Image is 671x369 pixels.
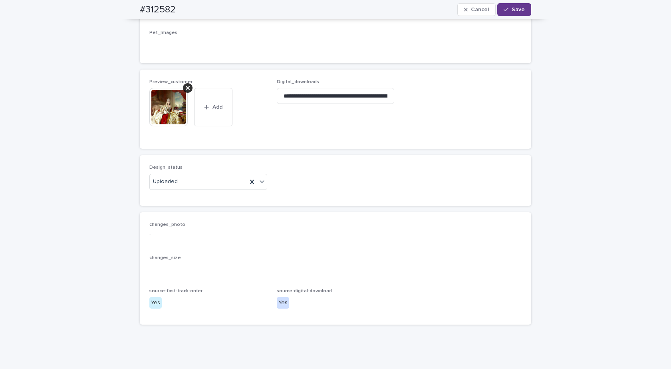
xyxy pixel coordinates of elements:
span: Preview_customer [149,80,193,84]
p: - [149,39,522,47]
span: Design_status [149,165,183,170]
span: Add [212,104,222,110]
span: changes_photo [149,222,185,227]
span: source-digital-download [277,289,332,293]
button: Add [194,88,232,126]
span: Pet_Images [149,30,177,35]
span: changes_size [149,255,181,260]
div: Yes [277,297,289,309]
span: Digital_downloads [277,80,319,84]
p: - [149,231,522,239]
p: - [149,264,522,272]
div: Yes [149,297,162,309]
button: Save [497,3,531,16]
span: source-fast-track-order [149,289,202,293]
span: Cancel [471,7,489,12]
span: Uploaded [153,178,178,186]
button: Cancel [457,3,496,16]
span: Save [512,7,525,12]
h2: #312582 [140,4,176,16]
